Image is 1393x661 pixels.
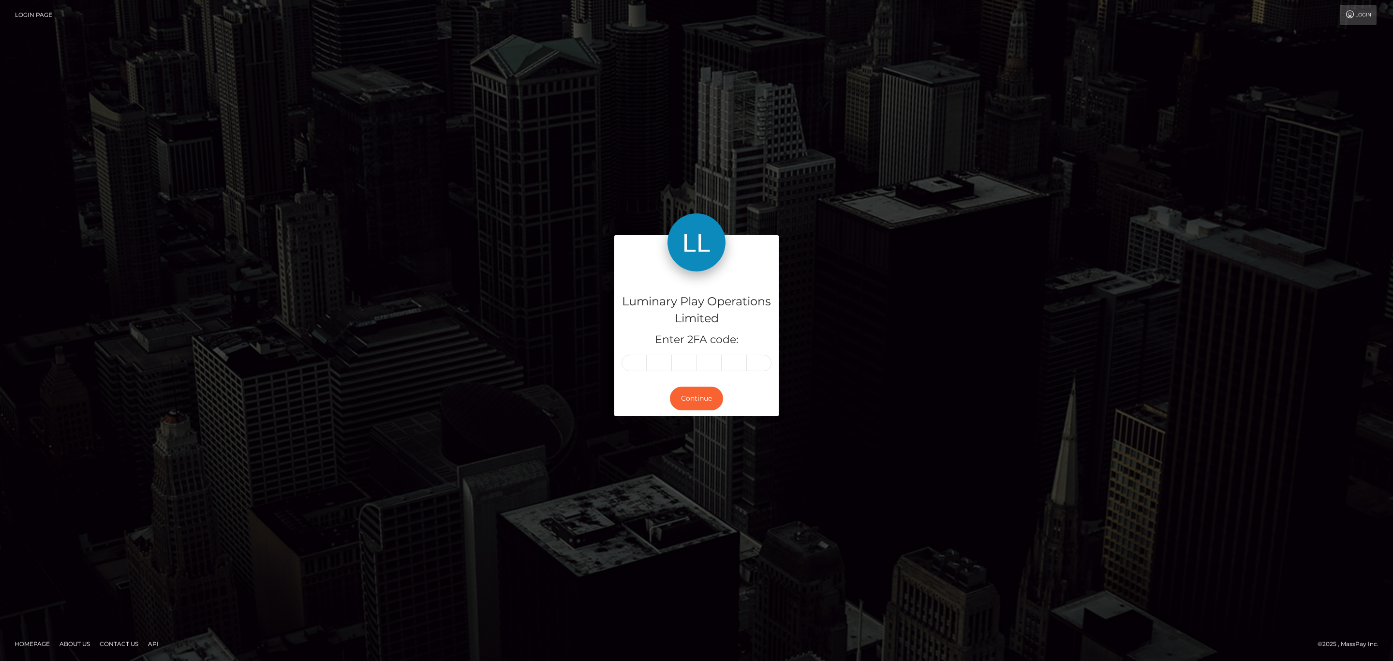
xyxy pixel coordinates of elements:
button: Continue [670,387,723,410]
a: Contact Us [96,636,142,651]
a: Homepage [11,636,54,651]
h5: Enter 2FA code: [622,332,771,347]
a: Login [1340,5,1377,25]
a: About Us [56,636,94,651]
div: © 2025 , MassPay Inc. [1318,639,1386,649]
a: Login Page [15,5,52,25]
a: API [144,636,163,651]
h4: Luminary Play Operations Limited [622,293,771,327]
img: Luminary Play Operations Limited [667,213,726,271]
